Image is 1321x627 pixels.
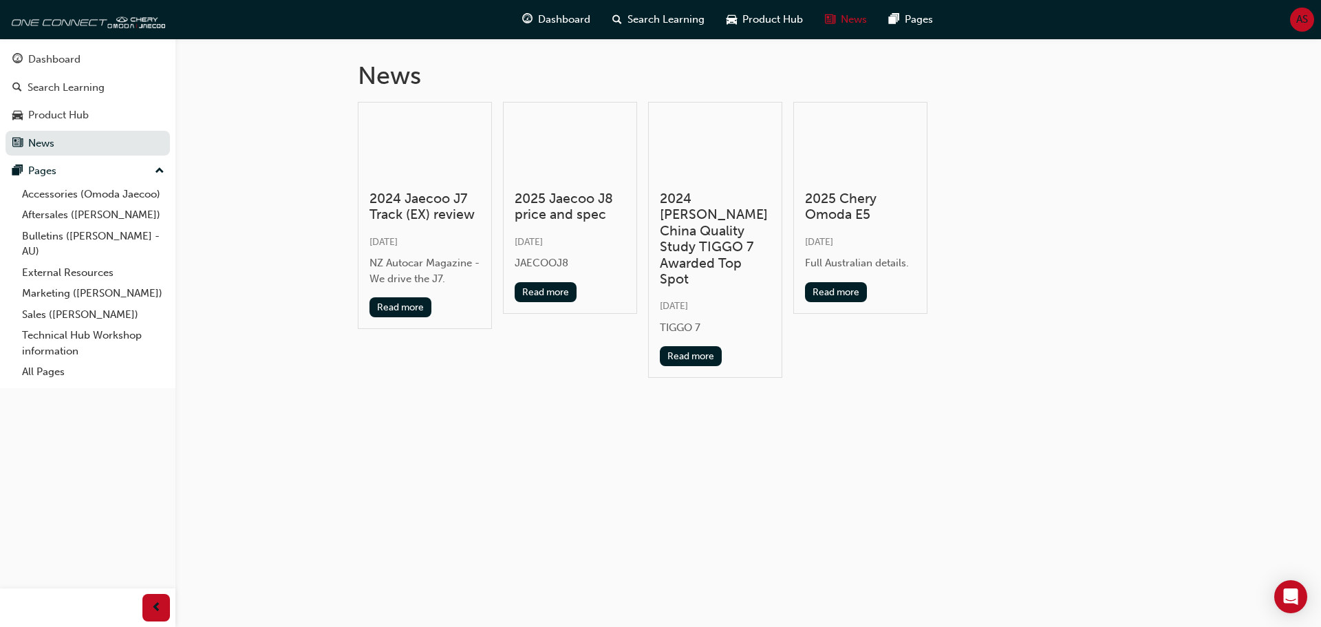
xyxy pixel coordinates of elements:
a: 2024 Jaecoo J7 Track (EX) review[DATE]NZ Autocar Magazine - We drive the J7.Read more [358,102,492,330]
a: Sales ([PERSON_NAME]) [17,304,170,326]
span: prev-icon [151,599,162,617]
span: search-icon [12,82,22,94]
button: Read more [369,297,432,317]
span: news-icon [825,11,835,28]
div: JAECOOJ8 [515,255,625,271]
a: car-iconProduct Hub [716,6,814,34]
a: search-iconSearch Learning [601,6,716,34]
span: pages-icon [889,11,899,28]
span: [DATE] [805,236,833,248]
span: Product Hub [742,12,803,28]
span: guage-icon [12,54,23,66]
button: DashboardSearch LearningProduct HubNews [6,44,170,158]
a: 2025 Chery Omoda E5[DATE]Full Australian details.Read more [793,102,927,314]
span: up-icon [155,162,164,180]
button: Read more [660,346,722,366]
a: Marketing ([PERSON_NAME]) [17,283,170,304]
span: pages-icon [12,165,23,178]
div: Pages [28,163,56,179]
div: Product Hub [28,107,89,123]
span: news-icon [12,138,23,150]
div: Open Intercom Messenger [1274,580,1307,613]
a: Dashboard [6,47,170,72]
a: Accessories (Omoda Jaecoo) [17,184,170,205]
h3: 2024 [PERSON_NAME] China Quality Study TIGGO 7 Awarded Top Spot [660,191,771,287]
span: Pages [905,12,933,28]
span: AS [1296,12,1308,28]
img: oneconnect [7,6,165,33]
a: Aftersales ([PERSON_NAME]) [17,204,170,226]
a: 2024 [PERSON_NAME] China Quality Study TIGGO 7 Awarded Top Spot[DATE]TIGGO 7Read more [648,102,782,379]
span: car-icon [727,11,737,28]
span: search-icon [612,11,622,28]
button: Pages [6,158,170,184]
span: News [841,12,867,28]
a: Search Learning [6,75,170,100]
span: [DATE] [660,300,688,312]
div: NZ Autocar Magazine - We drive the J7. [369,255,480,286]
h3: 2024 Jaecoo J7 Track (EX) review [369,191,480,223]
div: Search Learning [28,80,105,96]
h3: 2025 Jaecoo J8 price and spec [515,191,625,223]
a: Technical Hub Workshop information [17,325,170,361]
div: TIGGO 7 [660,320,771,336]
span: [DATE] [515,236,543,248]
button: AS [1290,8,1314,32]
a: All Pages [17,361,170,383]
button: Read more [515,282,577,302]
a: guage-iconDashboard [511,6,601,34]
a: Bulletins ([PERSON_NAME] - AU) [17,226,170,262]
h3: 2025 Chery Omoda E5 [805,191,916,223]
a: news-iconNews [814,6,878,34]
div: Dashboard [28,52,80,67]
span: guage-icon [522,11,533,28]
a: Product Hub [6,103,170,128]
h1: News [358,61,1139,91]
div: Full Australian details. [805,255,916,271]
span: Dashboard [538,12,590,28]
a: News [6,131,170,156]
a: pages-iconPages [878,6,944,34]
span: [DATE] [369,236,398,248]
button: Read more [805,282,868,302]
a: External Resources [17,262,170,284]
a: 2025 Jaecoo J8 price and spec[DATE]JAECOOJ8Read more [503,102,637,314]
span: Search Learning [627,12,705,28]
span: car-icon [12,109,23,122]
